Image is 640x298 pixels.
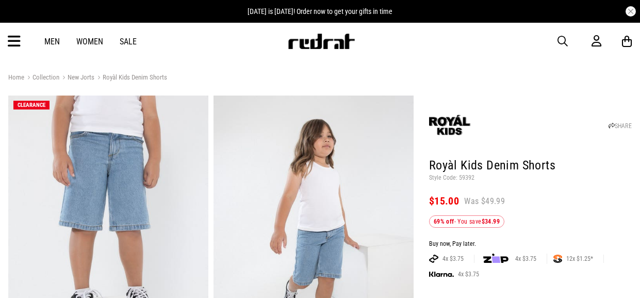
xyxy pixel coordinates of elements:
[482,218,500,225] b: $34.99
[429,195,459,207] span: $15.00
[44,37,60,46] a: Men
[287,34,355,49] img: Redrat logo
[438,255,468,263] span: 4x $3.75
[120,37,137,46] a: Sale
[609,122,632,130] a: SHARE
[24,73,59,83] a: Collection
[429,174,632,182] p: Style Code: 59392
[429,272,454,277] img: KLARNA
[429,240,632,248] div: Buy now, Pay later.
[18,102,45,108] span: CLEARANCE
[553,255,562,263] img: SPLITPAY
[94,73,167,83] a: Royàl Kids Denim Shorts
[562,255,597,263] span: 12x $1.25*
[483,254,508,264] img: zip
[8,73,24,81] a: Home
[429,215,504,228] div: - You save
[429,104,470,146] img: Royàl Kids
[454,270,483,278] span: 4x $3.75
[59,73,94,83] a: New Jorts
[429,158,632,174] h1: Royàl Kids Denim Shorts
[248,7,392,15] span: [DATE] is [DATE]! Order now to get your gifts in time
[511,255,540,263] span: 4x $3.75
[429,255,438,263] img: AFTERPAY
[434,218,454,225] b: 69% off
[76,37,103,46] a: Women
[464,196,505,207] span: Was $49.99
